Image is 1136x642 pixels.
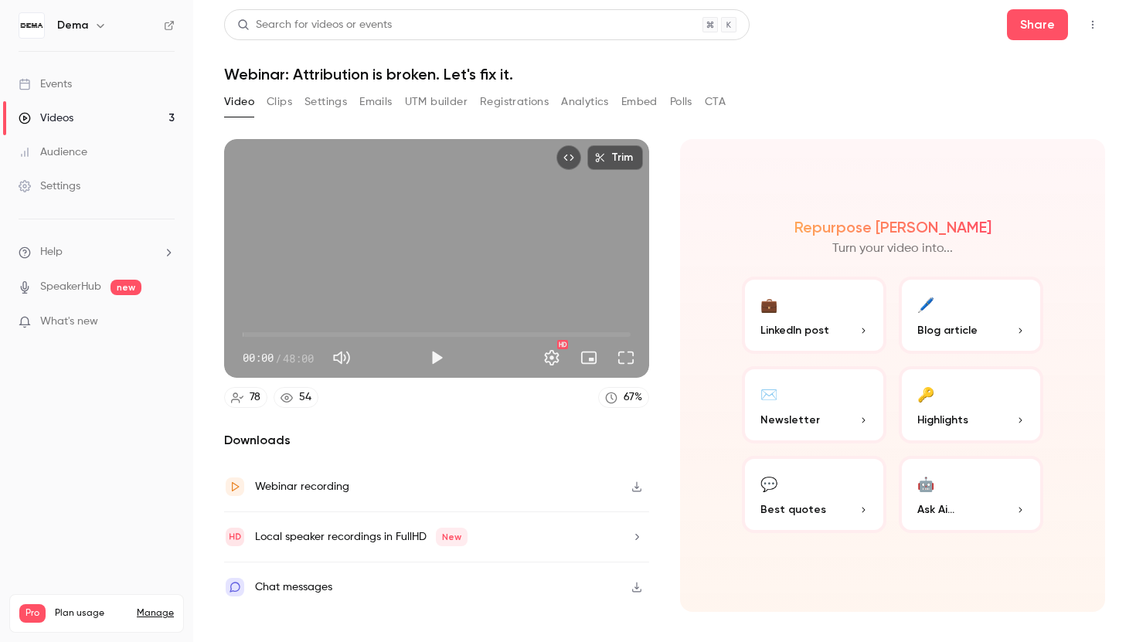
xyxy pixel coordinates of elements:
[19,604,46,623] span: Pro
[917,322,978,338] span: Blog article
[1007,9,1068,40] button: Share
[224,65,1105,83] h1: Webinar: Attribution is broken. Let's fix it.
[255,578,332,596] div: Chat messages
[19,244,175,260] li: help-dropdown-opener
[255,528,468,546] div: Local speaker recordings in FullHD
[556,145,581,170] button: Embed video
[19,13,44,38] img: Dema
[621,90,658,114] button: Embed
[742,456,886,533] button: 💬Best quotes
[137,607,174,620] a: Manage
[405,90,468,114] button: UTM builder
[794,218,991,236] h2: Repurpose [PERSON_NAME]
[19,178,80,194] div: Settings
[742,366,886,443] button: ✉️Newsletter
[1080,12,1105,37] button: Top Bar Actions
[326,342,357,373] button: Mute
[742,277,886,354] button: 💼LinkedIn post
[917,382,934,406] div: 🔑
[156,315,175,329] iframe: Noticeable Trigger
[480,90,549,114] button: Registrations
[670,90,692,114] button: Polls
[55,607,128,620] span: Plan usage
[275,350,281,366] span: /
[243,350,314,366] div: 00:00
[917,292,934,316] div: 🖊️
[255,477,349,496] div: Webinar recording
[19,110,73,126] div: Videos
[299,389,311,406] div: 54
[598,387,649,408] a: 67%
[573,342,604,373] button: Turn on miniplayer
[624,389,642,406] div: 67 %
[57,18,88,33] h6: Dema
[760,501,826,518] span: Best quotes
[40,279,101,295] a: SpeakerHub
[917,412,968,428] span: Highlights
[304,90,347,114] button: Settings
[760,382,777,406] div: ✉️
[40,244,63,260] span: Help
[760,412,820,428] span: Newsletter
[587,145,643,170] button: Trim
[917,471,934,495] div: 🤖
[40,314,98,330] span: What's new
[561,90,609,114] button: Analytics
[760,292,777,316] div: 💼
[359,90,392,114] button: Emails
[557,340,568,349] div: HD
[250,389,260,406] div: 78
[899,277,1043,354] button: 🖊️Blog article
[19,144,87,160] div: Audience
[237,17,392,33] div: Search for videos or events
[760,471,777,495] div: 💬
[611,342,641,373] button: Full screen
[536,342,567,373] button: Settings
[19,76,72,92] div: Events
[421,342,452,373] button: Play
[899,456,1043,533] button: 🤖Ask Ai...
[274,387,318,408] a: 54
[917,501,954,518] span: Ask Ai...
[705,90,726,114] button: CTA
[899,366,1043,443] button: 🔑Highlights
[760,322,829,338] span: LinkedIn post
[224,431,649,450] h2: Downloads
[243,350,274,366] span: 00:00
[267,90,292,114] button: Clips
[436,528,468,546] span: New
[283,350,314,366] span: 48:00
[111,280,141,295] span: new
[832,239,953,258] p: Turn your video into...
[224,387,267,408] a: 78
[224,90,254,114] button: Video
